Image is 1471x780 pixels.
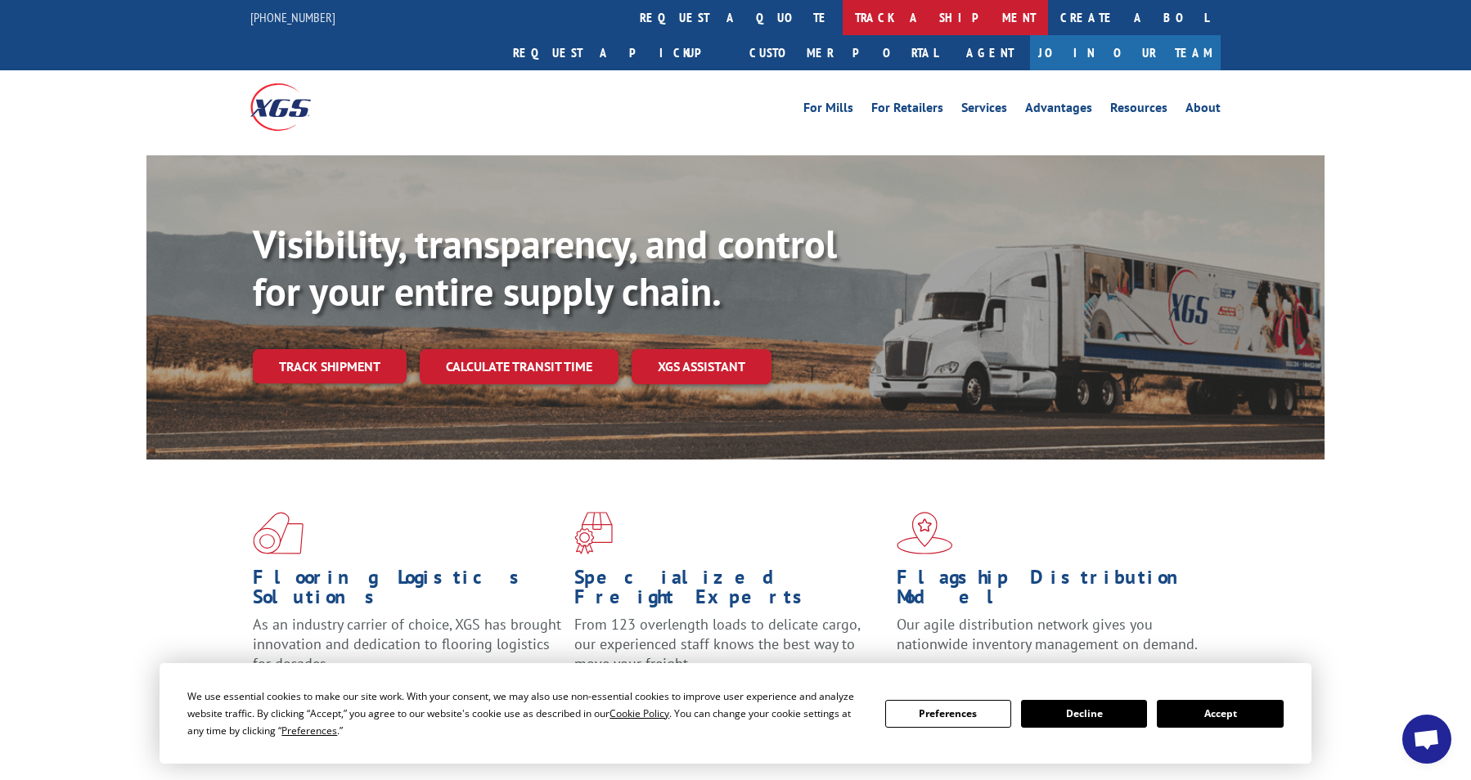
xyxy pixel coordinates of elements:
[610,706,669,720] span: Cookie Policy
[1030,35,1221,70] a: Join Our Team
[1402,715,1451,764] a: Open chat
[187,688,865,739] div: We use essential cookies to make our site work. With your consent, we may also use non-essential ...
[950,35,1030,70] a: Agent
[281,724,337,737] span: Preferences
[160,663,1311,764] div: Cookie Consent Prompt
[1110,101,1167,119] a: Resources
[1185,101,1221,119] a: About
[1025,101,1092,119] a: Advantages
[250,9,335,25] a: [PHONE_NUMBER]
[253,218,837,316] b: Visibility, transparency, and control for your entire supply chain.
[253,349,407,383] a: Track shipment
[871,101,943,119] a: For Retailers
[253,567,562,615] h1: Flooring Logistics Solutions
[574,512,613,554] img: xgs-icon-focused-on-flooring-red
[501,35,737,70] a: Request a pickup
[897,615,1198,653] span: Our agile distribution network gives you nationwide inventory management on demand.
[737,35,950,70] a: Customer Portal
[253,615,561,673] span: As an industry carrier of choice, XGS has brought innovation and dedication to flooring logistics...
[897,567,1206,615] h1: Flagship Distribution Model
[885,700,1011,728] button: Preferences
[1021,700,1147,728] button: Decline
[253,512,304,554] img: xgs-icon-total-supply-chain-intelligence-red
[574,567,884,615] h1: Specialized Freight Experts
[803,101,853,119] a: For Mills
[574,615,884,688] p: From 123 overlength loads to delicate cargo, our experienced staff knows the best way to move you...
[961,101,1007,119] a: Services
[897,512,953,554] img: xgs-icon-flagship-distribution-model-red
[420,349,619,384] a: Calculate transit time
[1157,700,1283,728] button: Accept
[632,349,771,384] a: XGS ASSISTANT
